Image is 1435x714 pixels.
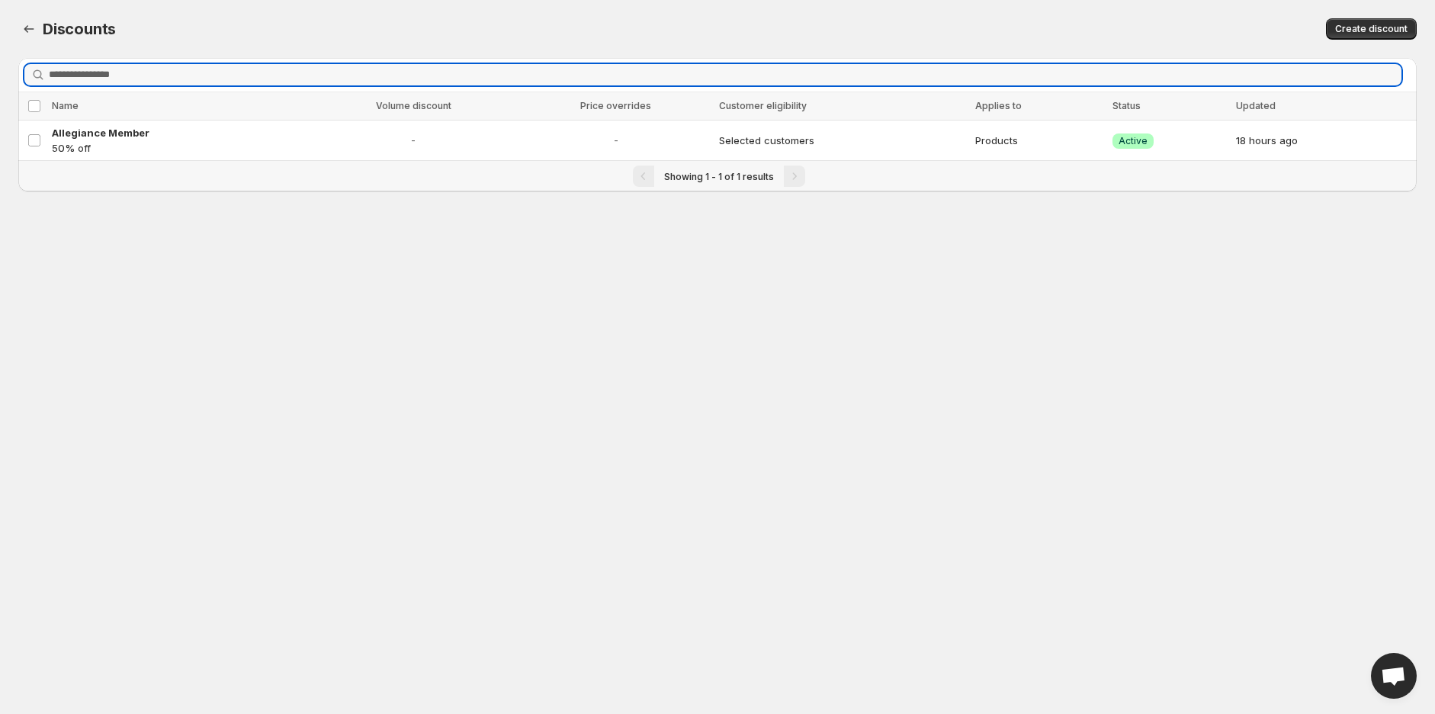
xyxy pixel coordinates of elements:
span: Customer eligibility [719,100,807,111]
td: Products [971,121,1107,161]
span: Name [52,100,79,111]
span: Allegiance Member [52,127,149,139]
span: Status [1112,100,1141,111]
button: Back to dashboard [18,18,40,40]
span: Discounts [43,20,116,38]
td: 18 hours ago [1231,121,1417,161]
a: Allegiance Member [52,125,305,140]
a: Open chat [1371,653,1417,699]
span: Price overrides [580,100,651,111]
span: Applies to [975,100,1022,111]
nav: Pagination [18,160,1417,191]
td: Selected customers [714,121,971,161]
button: Create discount [1326,18,1417,40]
span: - [314,133,513,148]
span: Active [1119,135,1148,147]
p: 50% off [52,140,305,156]
span: Create discount [1335,23,1408,35]
span: Volume discount [376,100,451,111]
span: - [522,133,710,148]
span: Showing 1 - 1 of 1 results [664,171,774,182]
span: Updated [1236,100,1276,111]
